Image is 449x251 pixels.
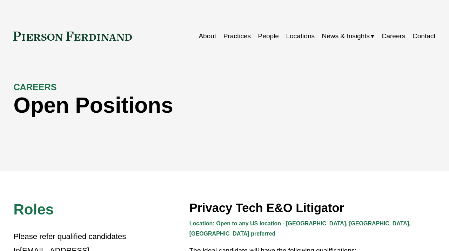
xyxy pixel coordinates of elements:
[413,29,436,43] a: Contact
[286,29,315,43] a: Locations
[322,30,370,42] span: News & Insights
[13,82,56,92] strong: CAREERS
[13,201,54,218] span: Roles
[223,29,251,43] a: Practices
[322,29,374,43] a: folder dropdown
[13,93,330,118] h1: Open Positions
[189,200,436,216] h3: Privacy Tech E&O Litigator
[258,29,279,43] a: People
[189,220,412,237] strong: Location: Open to any US location - [GEOGRAPHIC_DATA], [GEOGRAPHIC_DATA], [GEOGRAPHIC_DATA] prefe...
[199,29,216,43] a: About
[382,29,406,43] a: Careers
